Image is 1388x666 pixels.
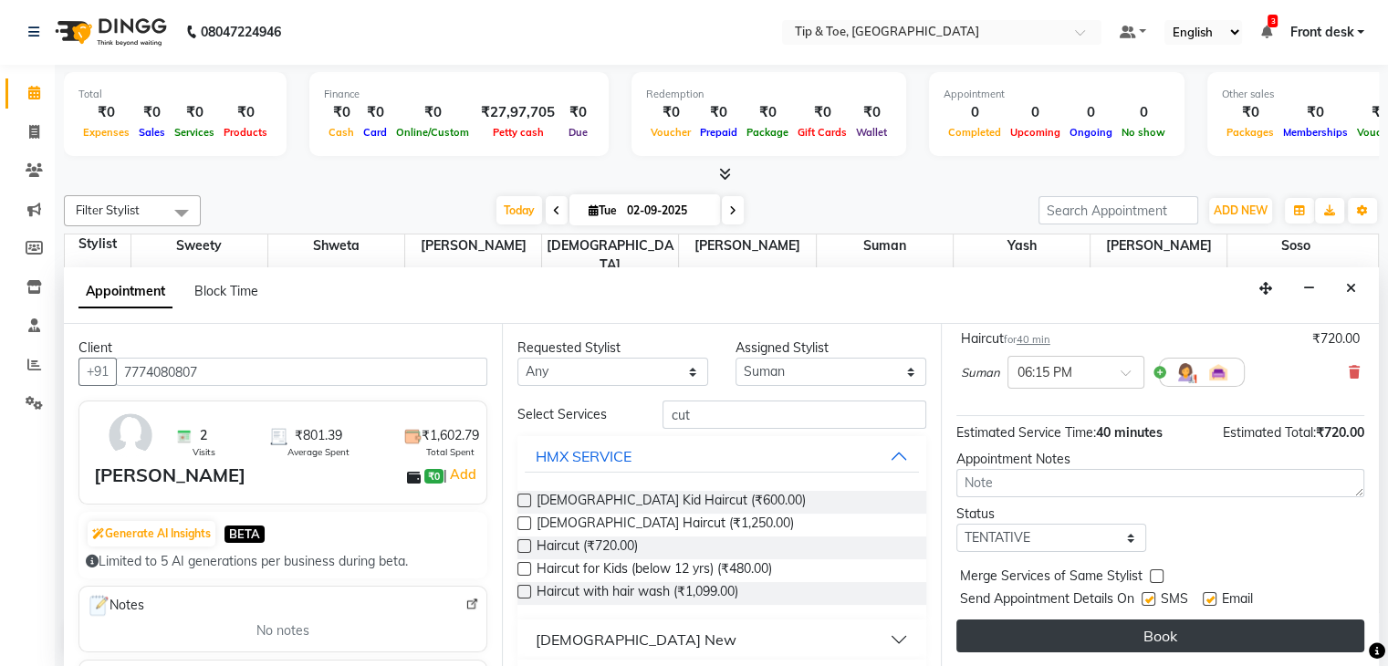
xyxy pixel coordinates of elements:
span: Notes [87,594,144,618]
div: ₹0 [170,102,219,123]
div: ₹0 [391,102,474,123]
span: Services [170,126,219,139]
span: Voucher [646,126,695,139]
span: ₹1,602.79 [422,426,479,445]
span: Estimated Service Time: [956,424,1096,441]
div: ₹0 [646,102,695,123]
span: Appointment [78,276,172,308]
span: Gift Cards [793,126,851,139]
span: Due [564,126,592,139]
input: Search by Name/Mobile/Email/Code [116,358,487,386]
span: [PERSON_NAME] [405,234,541,257]
div: Requested Stylist [517,338,708,358]
div: ₹0 [1278,102,1352,123]
span: soso [1227,234,1364,257]
span: ₹801.39 [295,426,342,445]
span: Package [742,126,793,139]
a: Add [447,463,479,485]
div: 0 [944,102,1006,123]
span: Sales [134,126,170,139]
div: Status [956,505,1147,524]
button: +91 [78,358,117,386]
span: 40 min [1017,333,1050,346]
div: ₹0 [562,102,594,123]
div: ₹0 [695,102,742,123]
small: for [1004,333,1050,346]
span: Online/Custom [391,126,474,139]
div: Assigned Stylist [736,338,926,358]
div: ₹0 [134,102,170,123]
span: Packages [1222,126,1278,139]
span: Haircut for Kids (below 12 yrs) (₹480.00) [537,559,772,582]
div: Haircut [961,329,1050,349]
span: 2 [200,426,207,445]
input: 2025-09-02 [621,197,713,224]
span: Yash [954,234,1090,257]
span: Sweety [131,234,267,257]
span: No show [1117,126,1170,139]
span: Wallet [851,126,892,139]
div: ₹0 [359,102,391,123]
span: Block Time [194,283,258,299]
span: BETA [224,526,265,543]
span: Front desk [1289,23,1353,42]
span: 3 [1268,15,1278,27]
span: Expenses [78,126,134,139]
span: shweta [268,234,404,257]
div: 0 [1117,102,1170,123]
span: [DEMOGRAPHIC_DATA] [542,234,678,276]
span: Upcoming [1006,126,1065,139]
div: ₹720.00 [1312,329,1360,349]
div: ₹27,97,705 [474,102,562,123]
div: ₹0 [78,102,134,123]
span: Tue [584,203,621,217]
div: ₹0 [1222,102,1278,123]
div: ₹0 [219,102,272,123]
span: 40 minutes [1096,424,1163,441]
button: [DEMOGRAPHIC_DATA] New [525,623,918,656]
div: ₹0 [851,102,892,123]
span: [PERSON_NAME] [679,234,815,257]
input: Search Appointment [1038,196,1198,224]
img: logo [47,6,172,57]
button: Book [956,619,1364,652]
span: Suman [961,364,1000,382]
button: HMX SERVICE [525,440,918,473]
input: Search by service name [663,401,925,429]
div: Client [78,338,487,358]
span: SMS [1161,589,1188,612]
span: Estimated Total: [1223,424,1316,441]
a: 3 [1260,24,1271,40]
b: 08047224946 [201,6,281,57]
div: 0 [1065,102,1117,123]
div: [DEMOGRAPHIC_DATA] New [536,629,736,650]
span: Cash [324,126,359,139]
button: ADD NEW [1209,198,1272,224]
span: [DEMOGRAPHIC_DATA] Haircut (₹1,250.00) [537,514,794,536]
div: Appointment [944,87,1170,102]
div: Limited to 5 AI generations per business during beta. [86,552,480,571]
span: ₹720.00 [1316,424,1364,441]
div: HMX SERVICE [536,445,631,467]
span: Memberships [1278,126,1352,139]
span: Completed [944,126,1006,139]
div: Select Services [504,405,649,424]
div: 0 [1006,102,1065,123]
div: Appointment Notes [956,450,1364,469]
span: Today [496,196,542,224]
span: Suman [817,234,953,257]
div: Finance [324,87,594,102]
span: Card [359,126,391,139]
span: | [444,463,479,485]
span: Visits [193,445,215,459]
div: [PERSON_NAME] [94,462,245,489]
span: Merge Services of Same Stylist [960,567,1143,589]
button: Close [1338,275,1364,303]
span: Total Spent [426,445,475,459]
span: Send Appointment Details On [960,589,1134,612]
div: ₹0 [793,102,851,123]
span: [DEMOGRAPHIC_DATA] Kid Haircut (₹600.00) [537,491,806,514]
span: No notes [256,621,309,640]
img: Hairdresser.png [1174,361,1196,383]
button: Generate AI Insights [88,521,215,546]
